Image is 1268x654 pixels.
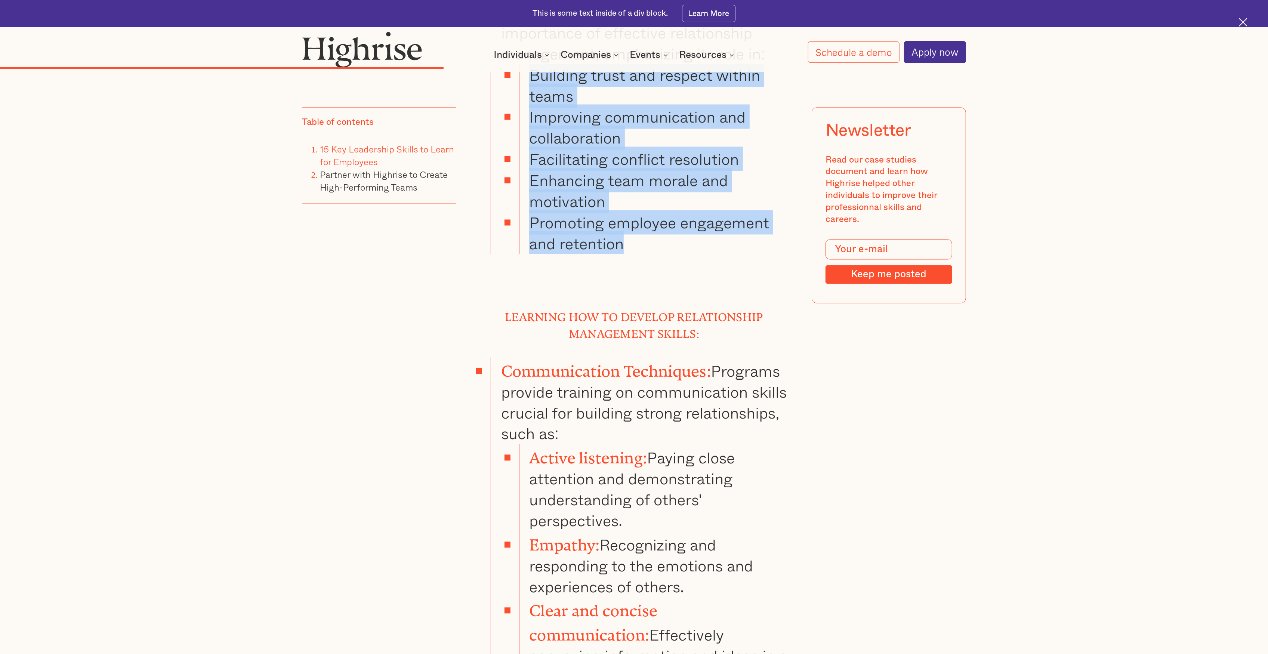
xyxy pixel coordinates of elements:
strong: Communication Techniques: [501,362,711,372]
li: Promoting employee engagement and retention [519,212,795,254]
a: Learn More [682,5,735,22]
div: Events [630,50,670,59]
input: Keep me posted [826,265,952,284]
strong: Empathy: [529,536,599,546]
a: Partner with Highrise to Create High-Performing Teams [320,168,448,194]
li: Building trust and respect within teams [519,64,795,106]
strong: Learning How to Develop Relationship Management Skills: [505,311,763,335]
a: Schedule a demo [808,41,900,63]
li: Improving communication and collaboration [519,106,795,148]
li: Paying close attention and demonstrating understanding of others' perspectives. [519,444,795,530]
input: Your e-mail [826,240,952,260]
div: Resources [679,50,726,59]
img: Highrise logo [302,31,422,68]
a: Apply now [904,41,966,63]
li: Enhancing team morale and motivation [519,169,795,212]
strong: Clear and concise communication: [529,602,657,636]
li: Facilitating conflict resolution [519,148,795,169]
form: Modal Form [826,240,952,284]
div: Individuals [494,50,552,59]
div: Companies [561,50,611,59]
div: Individuals [494,50,542,59]
img: Cross icon [1239,18,1247,27]
strong: Active listening: [529,449,647,459]
div: Table of contents [302,117,374,129]
div: This is some text inside of a div block. [533,8,668,19]
div: Companies [561,50,621,59]
div: Newsletter [826,121,911,141]
div: Read our case studies document and learn how Highrise helped other individuals to improve their p... [826,154,952,226]
a: 15 Key Leadership Skills to Learn for Employees [320,142,454,169]
li: Recognizing and responding to the emotions and experiences of others. [519,531,795,597]
div: Resources [679,50,736,59]
div: Events [630,50,660,59]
